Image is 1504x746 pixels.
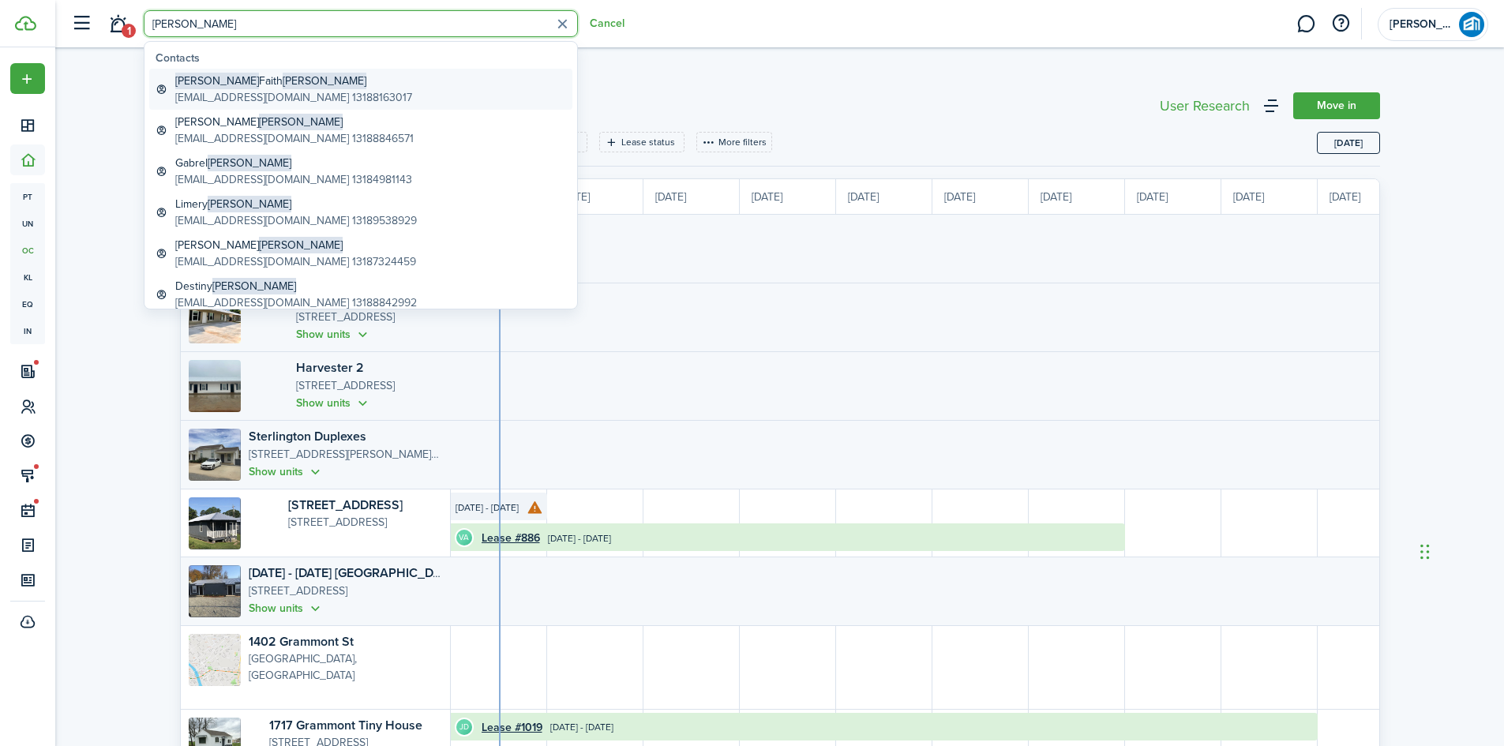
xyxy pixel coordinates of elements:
[189,360,241,412] img: Property avatar
[1317,132,1380,154] button: Today
[590,17,624,30] button: Cancel
[1293,92,1380,119] a: Move in
[740,179,836,214] div: [DATE]
[259,114,343,130] span: [PERSON_NAME]
[175,171,412,188] global-search-item-description: [EMAIL_ADDRESS][DOMAIN_NAME] 13184981143
[482,719,542,736] a: Lease #1019
[296,358,364,377] a: Harvester 2
[932,179,1029,214] div: [DATE]
[208,196,291,212] span: [PERSON_NAME]
[249,564,459,582] a: [DATE] - [DATE] [GEOGRAPHIC_DATA]
[156,50,572,66] global-search-list-title: Contacts
[10,264,45,291] a: kl
[175,278,417,294] global-search-item-title: Destiny
[456,719,472,735] avatar-text: JD
[10,317,45,344] a: in
[175,196,417,212] global-search-item-title: Limery
[175,237,416,253] global-search-item-title: [PERSON_NAME]
[10,183,45,210] a: pt
[10,237,45,264] a: oc
[296,325,371,343] button: Show units
[175,294,417,311] global-search-item-description: [EMAIL_ADDRESS][DOMAIN_NAME] 13188842992
[1291,4,1321,44] a: Messaging
[249,632,354,650] a: 1402 Grammont St
[1221,179,1318,214] div: [DATE]
[249,583,443,600] p: [STREET_ADDRESS]
[1416,512,1495,588] iframe: Chat Widget
[66,9,96,39] button: Open sidebar
[259,237,343,253] span: [PERSON_NAME]
[249,463,324,481] button: Show units
[621,135,675,149] filter-tag-label: Lease status
[550,720,613,734] time: [DATE] - [DATE]
[249,650,443,684] p: [GEOGRAPHIC_DATA], [GEOGRAPHIC_DATA]
[550,12,575,36] button: Clear search
[212,278,296,294] span: [PERSON_NAME]
[175,253,416,270] global-search-item-description: [EMAIL_ADDRESS][DOMAIN_NAME] 13187324459
[1156,95,1254,117] button: User Research
[10,63,45,94] button: Open menu
[15,16,36,31] img: TenantCloud
[249,446,443,463] p: [STREET_ADDRESS][PERSON_NAME][PERSON_NAME]
[149,274,572,315] a: Destiny[PERSON_NAME][EMAIL_ADDRESS][DOMAIN_NAME] 13188842992
[149,110,572,151] a: [PERSON_NAME][PERSON_NAME][EMAIL_ADDRESS][DOMAIN_NAME] 13188846571
[175,212,417,229] global-search-item-description: [EMAIL_ADDRESS][DOMAIN_NAME] 13189538929
[189,429,241,481] img: Property avatar
[269,716,422,734] a: 1717 Grammont Tiny House
[122,24,136,38] span: 1
[288,496,403,514] a: [STREET_ADDRESS]
[189,497,241,549] img: Property avatar
[1125,179,1221,214] div: [DATE]
[548,531,611,545] time: [DATE] - [DATE]
[599,132,684,152] filter-tag: Open filter
[10,210,45,237] a: un
[456,500,519,515] time: [DATE] - [DATE]
[1459,12,1484,37] img: Braud & Son Properties
[103,4,133,44] a: Notifications
[149,233,572,274] a: [PERSON_NAME][PERSON_NAME][EMAIL_ADDRESS][DOMAIN_NAME] 13187324459
[836,179,932,214] div: [DATE]
[189,565,241,617] img: Property avatar
[249,599,324,617] button: Show units
[296,394,371,412] button: Show units
[1160,99,1250,113] div: User Research
[482,530,540,546] a: Lease #886
[175,130,414,147] global-search-item-description: [EMAIL_ADDRESS][DOMAIN_NAME] 13188846571
[456,530,472,545] avatar-text: VA
[10,291,45,317] a: eq
[149,192,572,233] a: Limery[PERSON_NAME][EMAIL_ADDRESS][DOMAIN_NAME] 13189538929
[1029,179,1125,214] div: [DATE]
[175,73,412,89] global-search-item-title: Faith
[1390,19,1453,30] span: Braud & Son Properties
[288,514,443,530] p: [STREET_ADDRESS]
[189,291,241,343] img: Property avatar
[643,179,740,214] div: [DATE]
[547,179,643,214] div: [DATE]
[144,10,578,37] input: Search for anything...
[149,151,572,192] a: Gabrel[PERSON_NAME][EMAIL_ADDRESS][DOMAIN_NAME] 13184981143
[296,377,443,395] p: [STREET_ADDRESS]
[175,73,259,89] span: [PERSON_NAME]
[208,155,291,171] span: [PERSON_NAME]
[175,114,414,130] global-search-item-title: [PERSON_NAME]
[175,155,412,171] global-search-item-title: Gabrel
[1420,528,1430,575] div: Drag
[283,73,366,89] span: [PERSON_NAME]
[696,132,772,152] button: More filters
[149,69,572,110] a: [PERSON_NAME]Faith[PERSON_NAME][EMAIL_ADDRESS][DOMAIN_NAME] 13188163017
[1327,10,1354,37] button: Open resource center
[189,634,241,686] img: Property avatar
[1318,179,1414,214] div: [DATE]
[296,309,443,326] p: [STREET_ADDRESS]
[249,427,366,445] a: Sterlington Duplexes
[175,89,412,106] global-search-item-description: [EMAIL_ADDRESS][DOMAIN_NAME] 13188163017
